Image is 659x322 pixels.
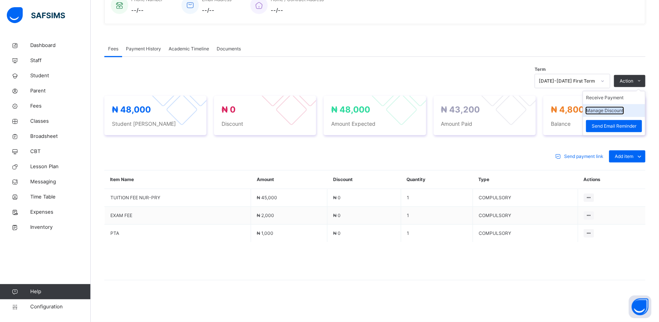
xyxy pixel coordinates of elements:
[401,207,473,225] td: 1
[578,170,645,189] th: Actions
[539,78,596,84] div: [DATE]-[DATE] First Term
[30,178,91,186] span: Messaging
[333,195,341,200] span: ₦ 0
[473,225,578,242] td: COMPULSORY
[131,6,163,14] span: --/--
[620,78,633,84] span: Action
[473,170,578,189] th: Type
[30,303,90,311] span: Configuration
[30,57,91,64] span: Staff
[112,120,199,128] span: Student [PERSON_NAME]
[564,153,603,160] span: Send payment link
[30,117,91,125] span: Classes
[441,120,528,128] span: Amount Paid
[327,170,401,189] th: Discount
[30,148,91,155] span: CBT
[30,42,91,49] span: Dashboard
[333,230,341,236] span: ₦ 0
[30,72,91,80] span: Student
[30,224,91,231] span: Inventory
[551,105,584,114] span: ₦ 4,800
[112,105,151,114] span: ₦ 48,000
[331,105,370,114] span: ₦ 48,000
[110,212,245,219] span: EXAM FEE
[30,208,91,216] span: Expenses
[551,120,638,128] span: Balance
[473,189,578,207] td: COMPULSORY
[222,120,309,128] span: Discount
[257,195,277,200] span: ₦ 45,000
[202,6,231,14] span: --/--
[126,45,161,52] span: Payment History
[586,107,623,114] button: Manage Discount
[583,117,645,135] li: dropdown-list-item-text-2
[222,105,236,114] span: ₦ 0
[401,189,473,207] td: 1
[615,153,633,160] span: Add item
[169,45,209,52] span: Academic Timeline
[30,288,90,295] span: Help
[108,45,118,52] span: Fees
[217,45,241,52] span: Documents
[30,163,91,170] span: Lesson Plan
[30,87,91,95] span: Parent
[535,66,546,73] span: Term
[30,102,91,110] span: Fees
[110,230,245,237] span: PTA
[629,295,651,318] button: Open asap
[592,123,636,130] span: Send Email Reminder
[7,7,65,23] img: safsims
[257,213,274,218] span: ₦ 2,000
[331,120,418,128] span: Amount Expected
[105,170,251,189] th: Item Name
[583,104,645,117] li: dropdown-list-item-text-1
[441,105,480,114] span: ₦ 43,200
[583,91,645,104] li: dropdown-list-item-text-0
[401,225,473,242] td: 1
[257,230,273,236] span: ₦ 1,000
[30,133,91,140] span: Broadsheet
[401,170,473,189] th: Quantity
[251,170,327,189] th: Amount
[110,194,245,201] span: TUITION FEE NUR-PRY
[271,6,324,14] span: --/--
[30,193,91,201] span: Time Table
[473,207,578,225] td: COMPULSORY
[333,213,341,218] span: ₦ 0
